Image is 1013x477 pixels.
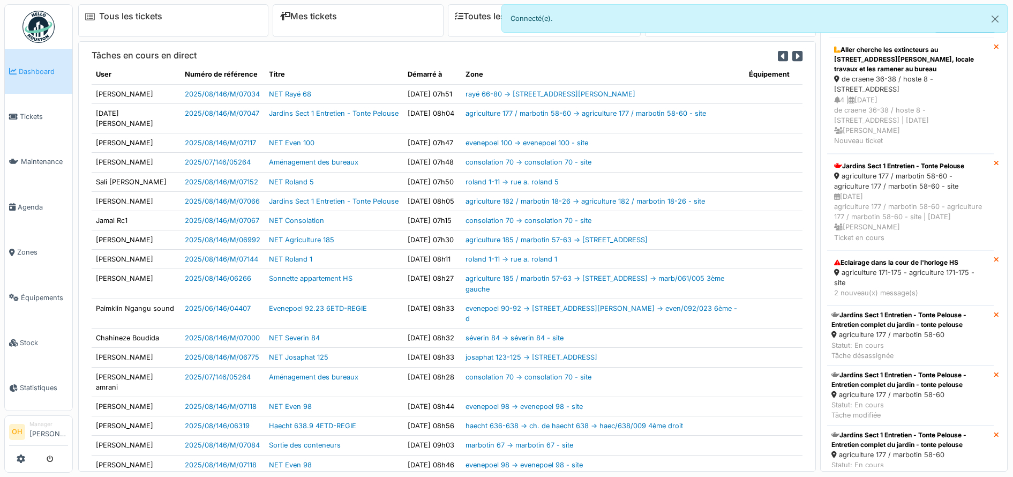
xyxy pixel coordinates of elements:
a: 2025/08/146/M/07152 [185,178,258,186]
td: [PERSON_NAME] [92,436,181,455]
a: Agenda [5,184,72,229]
td: Chahineze Boudida [92,329,181,348]
td: [DATE] 07h15 [403,211,461,230]
a: Tous les tickets [99,11,162,21]
div: agriculture 177 / marbotin 58-60 [831,330,989,340]
a: evenepoel 100 -> evenepoel 100 - site [466,139,588,147]
a: Evenepoel 92.23 6ETD-REGIE [269,304,367,312]
img: Badge_color-CXgf-gQk.svg [22,11,55,43]
a: Statistiques [5,366,72,411]
td: Sali [PERSON_NAME] [92,172,181,191]
td: [PERSON_NAME] [92,84,181,103]
a: séverin 84 -> séverin 84 - site [466,334,564,342]
div: Manager [29,420,68,428]
td: [DATE] 08h04 [403,103,461,133]
a: 2025/08/146/06266 [185,274,251,282]
th: Numéro de référence [181,65,265,84]
td: [PERSON_NAME] [92,269,181,299]
td: [DATE] 07h50 [403,172,461,191]
a: Dashboard [5,49,72,94]
td: [PERSON_NAME] [92,348,181,367]
td: [DATE] 09h03 [403,436,461,455]
th: Démarré à [403,65,461,84]
a: 2025/08/146/M/06775 [185,353,259,361]
li: OH [9,424,25,440]
td: [PERSON_NAME] [92,416,181,436]
span: Statistiques [20,383,68,393]
a: 2025/08/146/M/07118 [185,403,257,411]
div: Statut: En cours Tâche désassignée [831,340,989,361]
a: evenepoel 98 -> evenepoel 98 - site [466,403,583,411]
a: consolation 70 -> consolation 70 - site [466,373,591,381]
a: 2025/08/146/M/07117 [185,139,256,147]
div: Jardins Sect 1 Entretien - Tonte Pelouse [834,161,987,171]
td: [PERSON_NAME] [92,133,181,153]
td: [DATE] 08h27 [403,269,461,299]
li: [PERSON_NAME] [29,420,68,443]
th: Zone [461,65,745,84]
td: [DATE] 07h51 [403,84,461,103]
td: [DATE] 08h32 [403,329,461,348]
td: [DATE] 08h44 [403,397,461,416]
td: [PERSON_NAME] [92,230,181,250]
div: [DATE] agriculture 177 / marbotin 58-60 - agriculture 177 / marbotin 58-60 - site | [DATE] [PERSO... [834,191,987,243]
th: Équipement [745,65,802,84]
a: Aménagement des bureaux [269,158,358,166]
div: Connecté(e). [501,4,1008,33]
a: evenepoel 98 -> evenepoel 98 - site [466,461,583,469]
a: consolation 70 -> consolation 70 - site [466,217,591,225]
a: NET Rayé 68 [269,90,311,98]
div: 4 | [DATE] de craene 36-38 / hoste 8 - [STREET_ADDRESS] | [DATE] [PERSON_NAME] Nouveau ticket [834,95,987,146]
a: evenepoel 90-92 -> [STREET_ADDRESS][PERSON_NAME] -> even/092/023 6ème - d [466,304,737,323]
td: [DATE] 08h11 [403,250,461,269]
a: 2025/08/146/M/07066 [185,197,260,205]
a: josaphat 123-125 -> [STREET_ADDRESS] [466,353,597,361]
td: [DATE] 08h56 [403,416,461,436]
td: [DATE] 08h28 [403,367,461,397]
td: [DATE] 07h30 [403,230,461,250]
a: 2025/07/146/05264 [185,158,251,166]
td: [PERSON_NAME] [92,397,181,416]
a: 2025/08/146/M/07067 [185,217,259,225]
a: NET Roland 1 [269,255,312,263]
a: Sortie des conteneurs [269,441,341,449]
a: NET Josaphat 125 [269,353,328,361]
div: agriculture 177 / marbotin 58-60 [831,390,989,400]
span: Zones [17,247,68,257]
div: Eclairage dans la cour de l'horloge HS [834,258,987,267]
a: Aller cherche les extincteurs au [STREET_ADDRESS][PERSON_NAME], locale travaux et les ramener au ... [827,38,994,153]
a: NET Severin 84 [269,334,320,342]
td: [DATE] 08h05 [403,191,461,211]
button: Close [983,5,1007,33]
a: Haecht 638.9 4ETD-REGIE [269,422,356,430]
td: [DATE] 07h47 [403,133,461,153]
a: Jardins Sect 1 Entretien - Tonte Pelouse - Entretien complet du jardin - tonte pelouse agricultur... [827,305,994,366]
td: Paimklin Ngangu sound [92,299,181,328]
a: 2025/08/146/M/07084 [185,441,260,449]
a: marbotin 67 -> marbotin 67 - site [466,441,573,449]
div: Jardins Sect 1 Entretien - Tonte Pelouse - Entretien complet du jardin - tonte pelouse [831,430,989,450]
td: Jamal Rc1 [92,211,181,230]
a: haecht 636-638 -> ch. de haecht 638 -> haec/638/009 4ème droit [466,422,683,430]
span: Dashboard [19,66,68,77]
a: Sonnette appartement HS [269,274,352,282]
a: agriculture 185 / marbotin 57-63 -> [STREET_ADDRESS] -> marb/061/005 3ème gauche [466,274,724,293]
a: Zones [5,230,72,275]
a: NET Consolation [269,217,324,225]
h6: Tâches en cours en direct [92,50,197,61]
a: agriculture 177 / marbotin 58-60 -> agriculture 177 / marbotin 58-60 - site [466,109,706,117]
a: OH Manager[PERSON_NAME] [9,420,68,446]
span: Équipements [21,293,68,303]
a: 2025/08/146/M/07144 [185,255,258,263]
a: rayé 66-80 -> [STREET_ADDRESS][PERSON_NAME] [466,90,635,98]
a: agriculture 185 / marbotin 57-63 -> [STREET_ADDRESS] [466,236,648,244]
a: 2025/06/146/04407 [185,304,251,312]
a: NET Even 98 [269,461,312,469]
td: [PERSON_NAME] [92,153,181,172]
a: Eclairage dans la cour de l'horloge HS agriculture 171-175 - agriculture 171-175 - site 2 nouveau... [827,250,994,306]
a: roland 1-11 -> rue a. roland 1 [466,255,557,263]
span: Maintenance [21,156,68,167]
a: Aménagement des bureaux [269,373,358,381]
a: 2025/08/146/M/06992 [185,236,260,244]
div: Jardins Sect 1 Entretien - Tonte Pelouse - Entretien complet du jardin - tonte pelouse [831,310,989,330]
